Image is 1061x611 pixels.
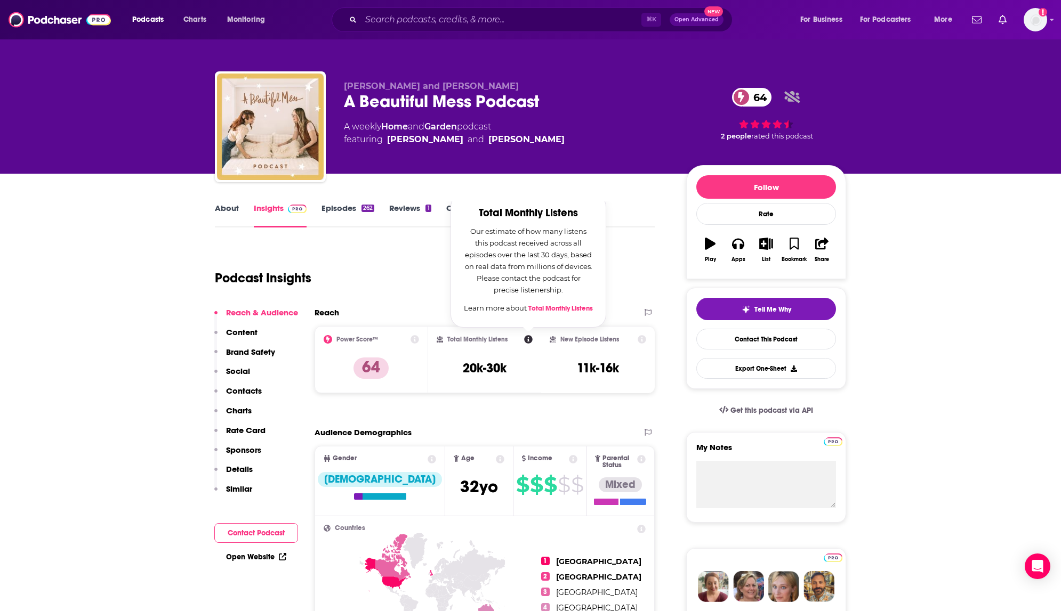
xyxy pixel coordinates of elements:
img: User Profile [1024,8,1047,31]
span: featuring [344,133,565,146]
h2: Reach [315,307,339,317]
button: Contacts [214,386,262,405]
a: Credits4 [446,203,486,227]
p: Contacts [226,386,262,396]
a: Contact This Podcast [696,329,836,349]
img: A Beautiful Mess Podcast [217,74,324,180]
p: Similar [226,484,252,494]
p: Learn more about [464,302,593,314]
a: Total Monthly Listens [528,304,593,313]
img: Jon Profile [803,571,834,602]
span: Income [528,455,552,462]
h2: Total Monthly Listens [447,336,508,343]
p: Reach & Audience [226,307,298,317]
a: Home [381,121,408,132]
span: $ [530,476,543,493]
button: tell me why sparkleTell Me Why [696,298,836,320]
button: Content [214,327,258,347]
div: Open Intercom Messenger [1025,553,1050,579]
p: Social [226,366,250,376]
h3: 20k-30k [463,360,507,376]
a: Garden [424,121,457,132]
a: Show notifications dropdown [994,11,1011,29]
div: 1 [425,205,431,212]
p: Our estimate of how many listens this podcast received across all episodes over the last 30 days,... [464,225,593,296]
a: Charts [176,11,213,28]
button: Contact Podcast [214,523,298,543]
h2: Audience Demographics [315,427,412,437]
span: 1 [541,557,550,565]
span: rated this podcast [751,132,813,140]
svg: Add a profile image [1039,8,1047,17]
img: Jules Profile [768,571,799,602]
div: Apps [732,256,745,263]
span: $ [571,476,583,493]
a: Elsie Larson [387,133,463,146]
h2: Total Monthly Listens [464,207,593,219]
a: InsightsPodchaser Pro [254,203,307,227]
a: Get this podcast via API [711,397,822,423]
button: Reach & Audience [214,307,298,327]
img: Podchaser - Follow, Share and Rate Podcasts [9,10,111,30]
div: 64 2 peoplerated this podcast [686,81,846,147]
p: Charts [226,405,252,416]
a: Pro website [824,552,842,562]
p: 64 [353,357,389,379]
div: Bookmark [782,256,807,263]
span: 32 yo [460,476,498,497]
div: 262 [361,205,374,212]
input: Search podcasts, credits, & more... [361,11,641,28]
div: Rate [696,203,836,225]
img: tell me why sparkle [742,305,750,314]
button: Play [696,231,724,269]
h2: Power Score™ [336,336,378,343]
label: My Notes [696,442,836,461]
span: Gender [333,455,357,462]
a: Open Website [226,552,286,561]
span: Logged in as rowan.sullivan [1024,8,1047,31]
span: Age [461,455,475,462]
h1: Podcast Insights [215,270,311,286]
span: Tell Me Why [754,305,791,314]
span: ⌘ K [641,13,661,27]
img: Podchaser Pro [288,205,307,213]
span: $ [558,476,570,493]
span: and [408,121,424,132]
a: Show notifications dropdown [968,11,986,29]
button: open menu [220,11,279,28]
span: [PERSON_NAME] and [PERSON_NAME] [344,81,519,91]
a: Emma Chapman [488,133,565,146]
button: Social [214,366,250,386]
button: Details [214,464,253,484]
span: $ [544,476,557,493]
button: Apps [724,231,752,269]
span: Monitoring [227,12,265,27]
span: 2 people [721,132,751,140]
span: More [934,12,952,27]
p: Rate Card [226,425,266,435]
span: $ [516,476,529,493]
span: Charts [183,12,206,27]
div: Share [815,256,829,263]
img: Sydney Profile [698,571,729,602]
button: Follow [696,175,836,199]
div: Play [705,256,716,263]
p: Sponsors [226,445,261,455]
span: Parental Status [602,455,636,469]
button: Open AdvancedNew [670,13,724,26]
span: [GEOGRAPHIC_DATA] [556,588,638,597]
button: Rate Card [214,425,266,445]
span: 2 [541,572,550,581]
a: 64 [732,88,772,107]
button: Bookmark [780,231,808,269]
img: Barbara Profile [733,571,764,602]
h3: 11k-16k [577,360,619,376]
button: open menu [853,11,927,28]
p: Content [226,327,258,337]
span: and [468,133,484,146]
a: Episodes262 [321,203,374,227]
div: Mixed [599,477,642,492]
span: [GEOGRAPHIC_DATA] [556,557,641,566]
